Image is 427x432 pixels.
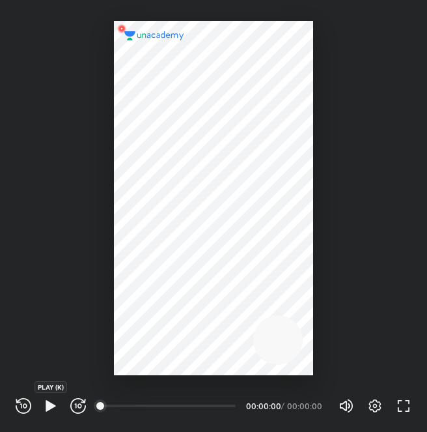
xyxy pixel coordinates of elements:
div: 00:00:00 [246,402,279,410]
div: / [281,402,284,410]
div: 00:00:00 [287,402,323,410]
img: logo.2a7e12a2.svg [124,31,184,40]
div: PLAY (K) [34,381,67,393]
img: wMgqJGBwKWe8AAAAABJRU5ErkJggg== [114,21,130,36]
